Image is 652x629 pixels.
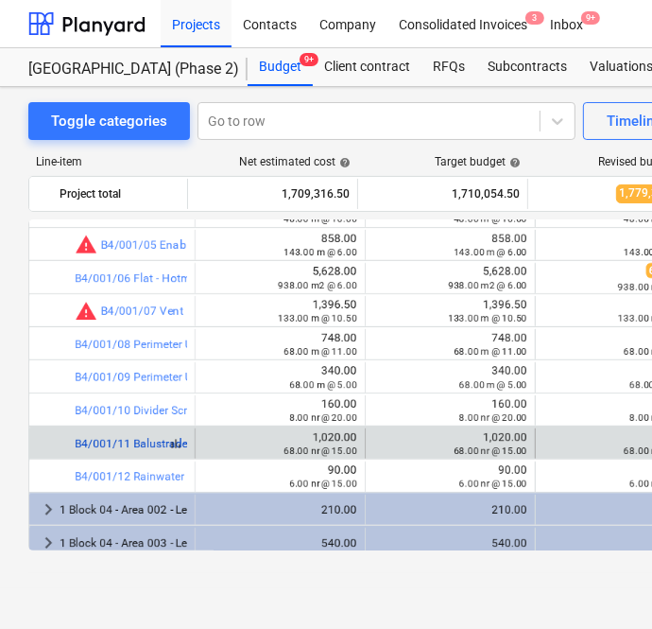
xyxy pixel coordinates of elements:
[581,11,600,25] span: 9+
[373,536,527,550] div: 540.00
[366,179,520,209] div: 1,710,054.50
[289,379,357,390] small: 68.00 m @ 5.00
[203,463,357,490] div: 90.00
[203,232,357,258] div: 858.00
[289,479,357,489] small: 6.00 nr @ 15.00
[60,179,180,209] div: Project total
[75,338,362,351] a: B4/001/08 Perimeter Upstand - Hotmelt - 1100mm Girth
[373,331,527,358] div: 748.00
[448,280,527,290] small: 938.00 m2 @ 6.00
[525,11,544,25] span: 3
[373,364,527,391] div: 340.00
[75,371,451,384] a: B4/001/09 Perimeter Upstand - Waterproofing & Insulation - 800mm Girth
[239,155,351,168] div: Net estimated cost
[373,503,527,516] div: 210.00
[203,536,357,550] div: 540.00
[373,232,527,258] div: 858.00
[203,298,357,324] div: 1,396.50
[558,538,652,629] iframe: Chat Widget
[60,495,187,525] div: 1 Block 04 - Area 002 - Level 02 - Porch Roof (RT-02)
[75,234,97,256] span: Committed costs exceed revised budget
[75,470,274,483] a: B4/001/12 Rainwater Outlets - Weather
[248,48,313,86] a: Budget9+
[75,437,260,450] a: B4/001/11 Balustrade Posts - Liquid
[51,109,167,133] div: Toggle categories
[37,532,60,554] span: keyboard_arrow_right
[75,271,203,285] a: B4/001/06 Flat - Hotmelt
[283,214,357,224] small: 48.00 m @ 10.00
[278,313,357,323] small: 133.00 m @ 10.50
[454,214,527,224] small: 48.00 m @ 10.00
[300,53,318,66] span: 9+
[459,479,527,489] small: 6.00 nr @ 15.00
[373,463,527,490] div: 90.00
[203,331,357,358] div: 748.00
[373,397,527,424] div: 160.00
[283,247,357,257] small: 143.00 m @ 6.00
[37,498,60,521] span: keyboard_arrow_right
[203,265,357,291] div: 5,628.00
[506,157,521,168] span: help
[203,364,357,391] div: 340.00
[101,305,386,318] a: B4/001/07 Vent Upstand - Hotmelt, T-Bar - 800mm Girth
[75,404,310,417] a: B4/001/10 Divider Screen Posts - Pitch Pocket
[335,157,351,168] span: help
[454,446,527,456] small: 68.00 nr @ 15.00
[373,298,527,324] div: 1,396.50
[248,48,313,86] div: Budget
[459,412,527,423] small: 8.00 nr @ 20.00
[373,265,527,291] div: 5,628.00
[283,346,357,357] small: 68.00 m @ 11.00
[101,238,418,252] a: B4/001/05 Enabling Flat - Plywood Protection (Lay & Take-Up)
[203,430,357,457] div: 1,020.00
[448,313,527,323] small: 133.00 m @ 10.50
[28,102,190,140] button: Toggle categories
[203,397,357,424] div: 160.00
[313,48,421,86] a: Client contract
[28,155,189,168] div: Line-item
[168,436,183,451] span: bar_chart
[373,430,527,457] div: 1,020.00
[75,300,97,323] span: Committed costs exceed revised budget
[454,346,527,357] small: 68.00 m @ 11.00
[421,48,476,86] a: RFQs
[196,179,350,209] div: 1,709,316.50
[278,280,357,290] small: 938.00 m2 @ 6.00
[435,155,521,168] div: Target budget
[459,379,527,390] small: 68.00 m @ 5.00
[203,503,357,516] div: 210.00
[454,247,527,257] small: 143.00 m @ 6.00
[289,412,357,423] small: 8.00 nr @ 20.00
[28,60,225,79] div: [GEOGRAPHIC_DATA] (Phase 2)
[60,528,187,558] div: 1 Block 04 - Area 003 - Level 02 - Porch Roof (RT-02)
[476,48,578,86] a: Subcontracts
[283,446,357,456] small: 68.00 nr @ 15.00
